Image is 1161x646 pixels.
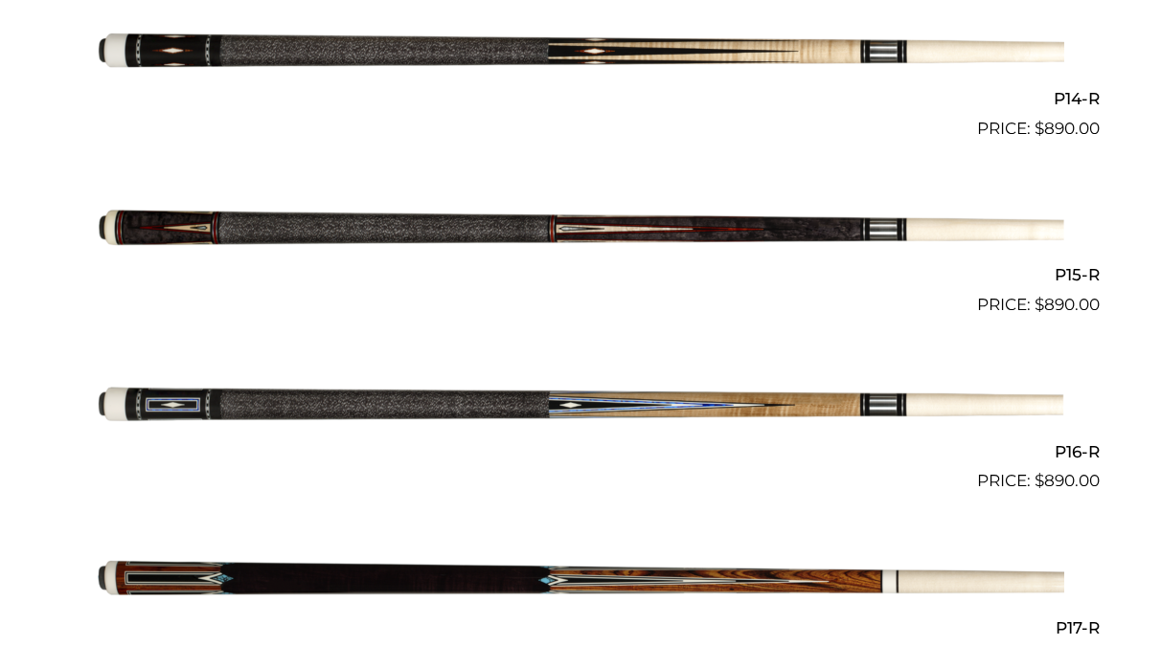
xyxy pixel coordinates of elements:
[61,434,1100,469] h2: P16-R
[61,257,1100,293] h2: P15-R
[1035,295,1100,314] bdi: 890.00
[1035,471,1100,490] bdi: 890.00
[1035,295,1044,314] span: $
[97,325,1064,486] img: P16-R
[61,149,1100,318] a: P15-R $890.00
[97,149,1064,310] img: P15-R
[61,325,1100,494] a: P16-R $890.00
[1035,471,1044,490] span: $
[1035,119,1044,138] span: $
[1035,119,1100,138] bdi: 890.00
[61,80,1100,116] h2: P14-R
[61,610,1100,645] h2: P17-R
